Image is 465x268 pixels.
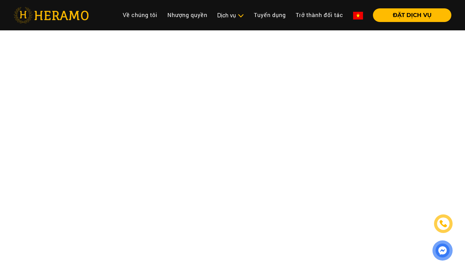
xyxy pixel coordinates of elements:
img: subToggleIcon [237,13,244,19]
a: Về chúng tôi [118,8,162,22]
a: ĐẶT DỊCH VỤ [368,12,451,18]
button: ĐẶT DỊCH VỤ [373,8,451,22]
a: phone-icon [435,215,452,232]
a: Nhượng quyền [162,8,212,22]
a: Trở thành đối tác [291,8,348,22]
a: Tuyển dụng [249,8,291,22]
div: Dịch vụ [217,11,244,20]
img: vn-flag.png [353,12,363,20]
img: heramo-logo.png [14,7,89,23]
img: phone-icon [439,219,448,228]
